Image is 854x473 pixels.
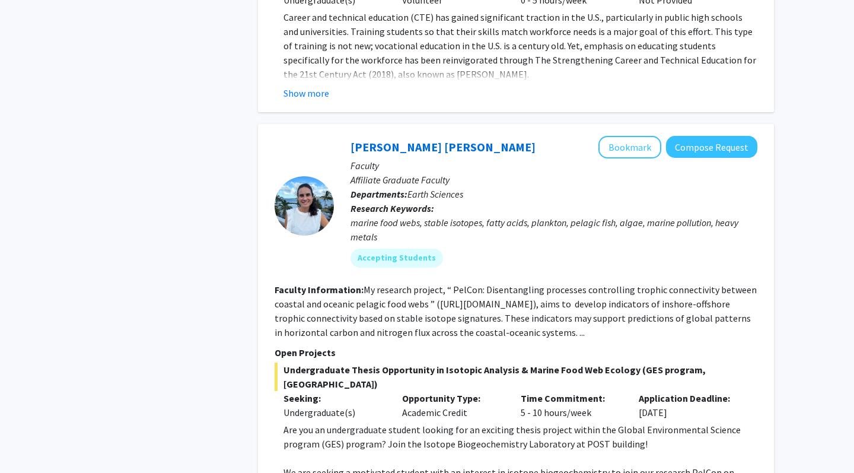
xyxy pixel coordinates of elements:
span: Undergraduate Thesis Opportunity in Isotopic Analysis & Marine Food Web Ecology (GES program, [GE... [275,363,757,391]
p: Time Commitment: [521,391,622,405]
b: Research Keywords: [350,202,434,214]
div: marine food webs, stable isotopes, fatty acids, plankton, pelagic fish, algae, marine pollution, ... [350,215,757,244]
p: Opportunity Type: [402,391,503,405]
div: 5 - 10 hours/week [512,391,630,420]
p: Career and technical education (CTE) has gained significant traction in the U.S., particularly in... [283,10,757,81]
fg-read-more: My research project, “ PelCon: Disentangling processes controlling trophic connectivity between c... [275,284,757,338]
p: Seeking: [283,391,384,405]
button: Compose Request to Rita Garcia Seoane [666,136,757,158]
div: Undergraduate(s) [283,405,384,420]
a: [PERSON_NAME] [PERSON_NAME] [350,139,536,154]
button: Show more [283,86,329,100]
span: Earth Sciences [407,188,463,200]
p: Open Projects [275,345,757,360]
b: Faculty Information: [275,284,364,296]
p: Are you an undergraduate student looking for an exciting thesis project within the Global Environ... [283,423,757,451]
div: Academic Credit [393,391,512,420]
iframe: Chat [9,420,50,464]
mat-chip: Accepting Students [350,249,443,268]
p: Faculty [350,158,757,173]
div: [DATE] [630,391,748,420]
p: Application Deadline: [639,391,740,405]
b: Departments: [350,188,407,200]
button: Add Rita Garcia Seoane to Bookmarks [598,136,661,158]
p: Affiliate Graduate Faculty [350,173,757,187]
